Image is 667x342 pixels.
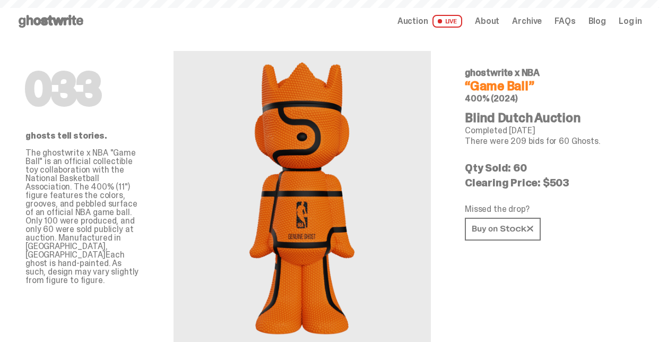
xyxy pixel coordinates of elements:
[465,93,518,104] span: 400% (2024)
[465,112,634,124] h4: Blind Dutch Auction
[465,163,634,173] p: Qty Sold: 60
[465,137,634,146] p: There were 209 bids for 60 Ghosts.
[25,132,140,140] p: ghosts tell stories.
[432,15,463,28] span: LIVE
[25,68,140,110] h1: 033
[465,126,634,135] p: Completed [DATE]
[588,17,606,25] a: Blog
[465,80,634,92] h4: “Game Ball”
[465,177,634,188] p: Clearing Price: $503
[397,15,462,28] a: Auction LIVE
[465,66,540,79] span: ghostwrite x NBA
[512,17,542,25] a: Archive
[555,17,575,25] a: FAQs
[397,17,428,25] span: Auction
[465,205,634,213] p: Missed the drop?
[25,149,140,285] p: The ghostwrite x NBA "Game Ball" is an official collectible toy collaboration with the National B...
[619,17,642,25] a: Log in
[475,17,499,25] a: About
